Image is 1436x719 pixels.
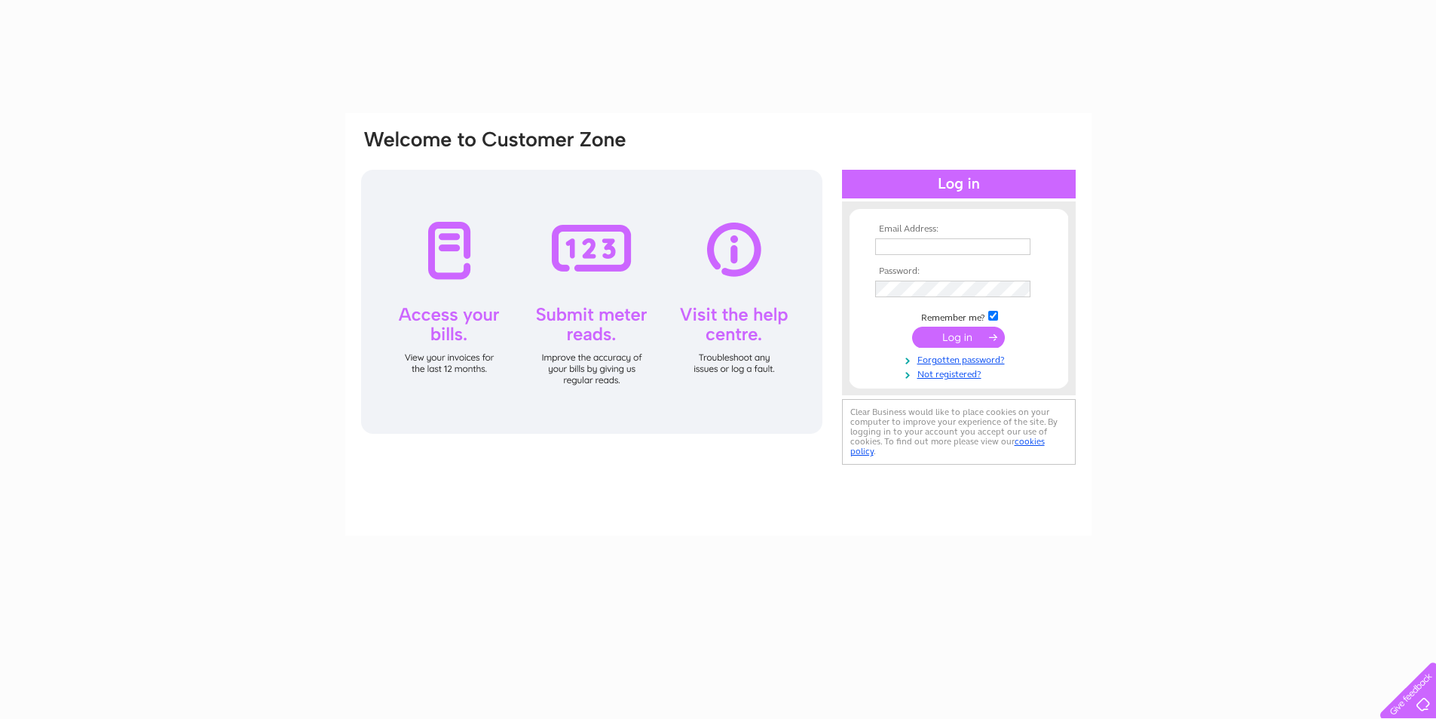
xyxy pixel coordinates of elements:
[875,352,1046,366] a: Forgotten password?
[871,309,1046,324] td: Remember me?
[871,266,1046,277] th: Password:
[850,436,1045,456] a: cookies policy
[842,399,1076,465] div: Clear Business would like to place cookies on your computer to improve your experience of the sit...
[912,327,1005,348] input: Submit
[871,224,1046,235] th: Email Address:
[875,366,1046,380] a: Not registered?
